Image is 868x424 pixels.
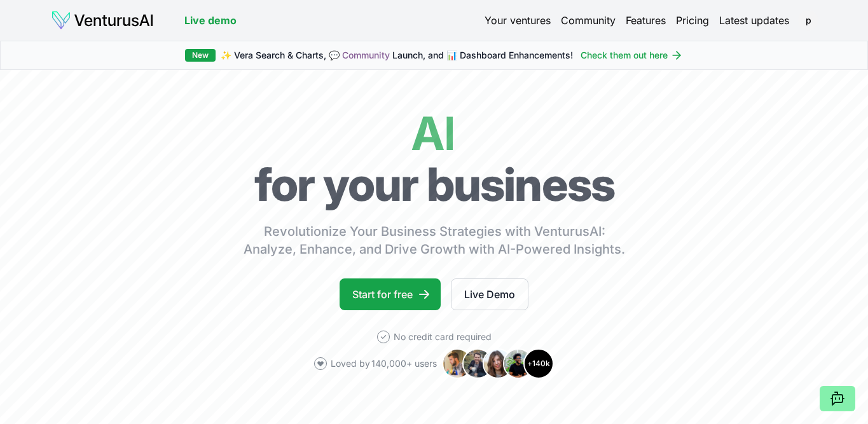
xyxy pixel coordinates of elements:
[626,13,666,28] a: Features
[799,11,817,29] button: p
[462,348,493,379] img: Avatar 2
[798,10,818,31] span: p
[503,348,534,379] img: Avatar 4
[719,13,789,28] a: Latest updates
[483,348,513,379] img: Avatar 3
[451,278,528,310] a: Live Demo
[51,10,154,31] img: logo
[442,348,472,379] img: Avatar 1
[221,49,573,62] span: ✨ Vera Search & Charts, 💬 Launch, and 📊 Dashboard Enhancements!
[485,13,551,28] a: Your ventures
[185,49,216,62] div: New
[561,13,616,28] a: Community
[184,13,237,28] a: Live demo
[581,49,683,62] a: Check them out here
[340,278,441,310] a: Start for free
[342,50,390,60] a: Community
[676,13,709,28] a: Pricing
